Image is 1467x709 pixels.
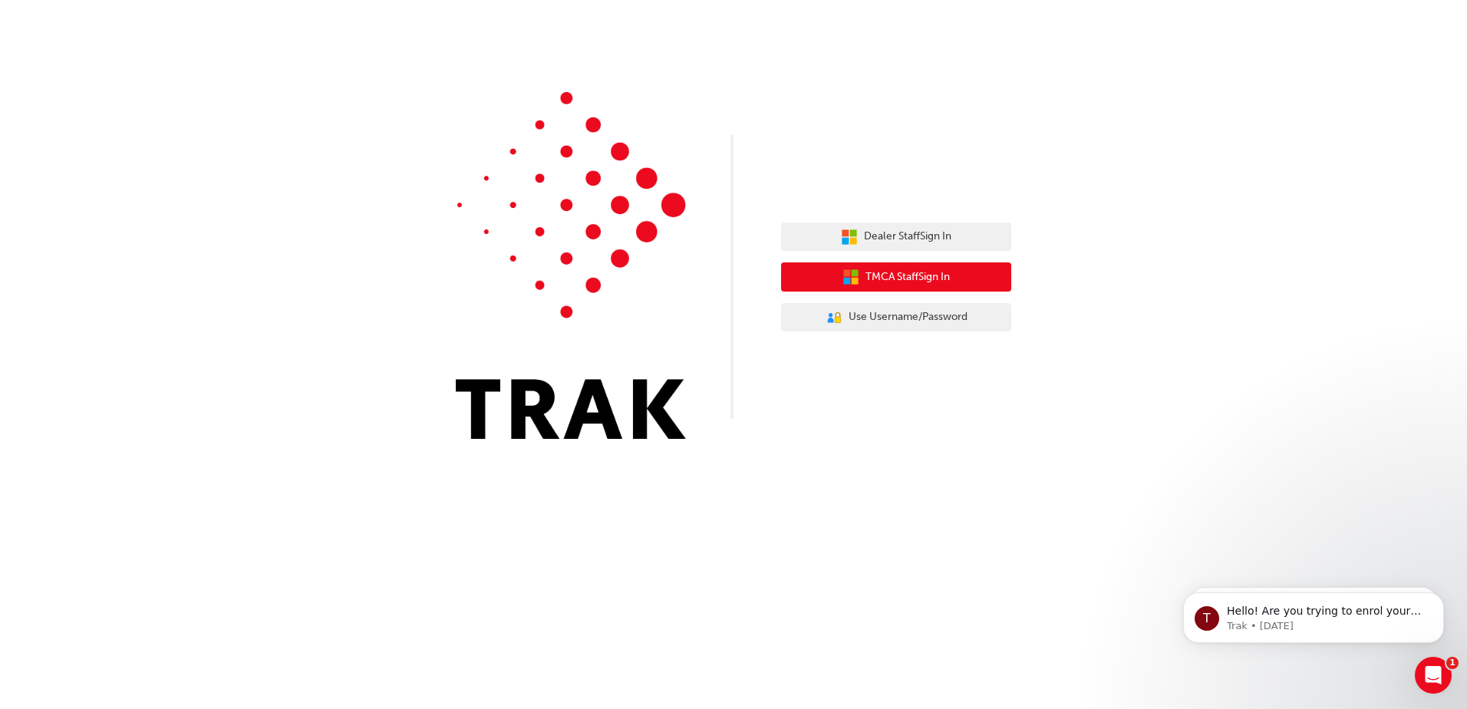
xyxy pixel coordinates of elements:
[781,223,1011,252] button: Dealer StaffSign In
[1446,657,1459,669] span: 1
[865,269,950,286] span: TMCA Staff Sign In
[781,303,1011,332] button: Use Username/Password
[849,308,968,326] span: Use Username/Password
[864,228,951,246] span: Dealer Staff Sign In
[781,262,1011,292] button: TMCA StaffSign In
[1160,560,1467,668] iframe: Intercom notifications message
[456,92,686,439] img: Trak
[1415,657,1452,694] iframe: Intercom live chat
